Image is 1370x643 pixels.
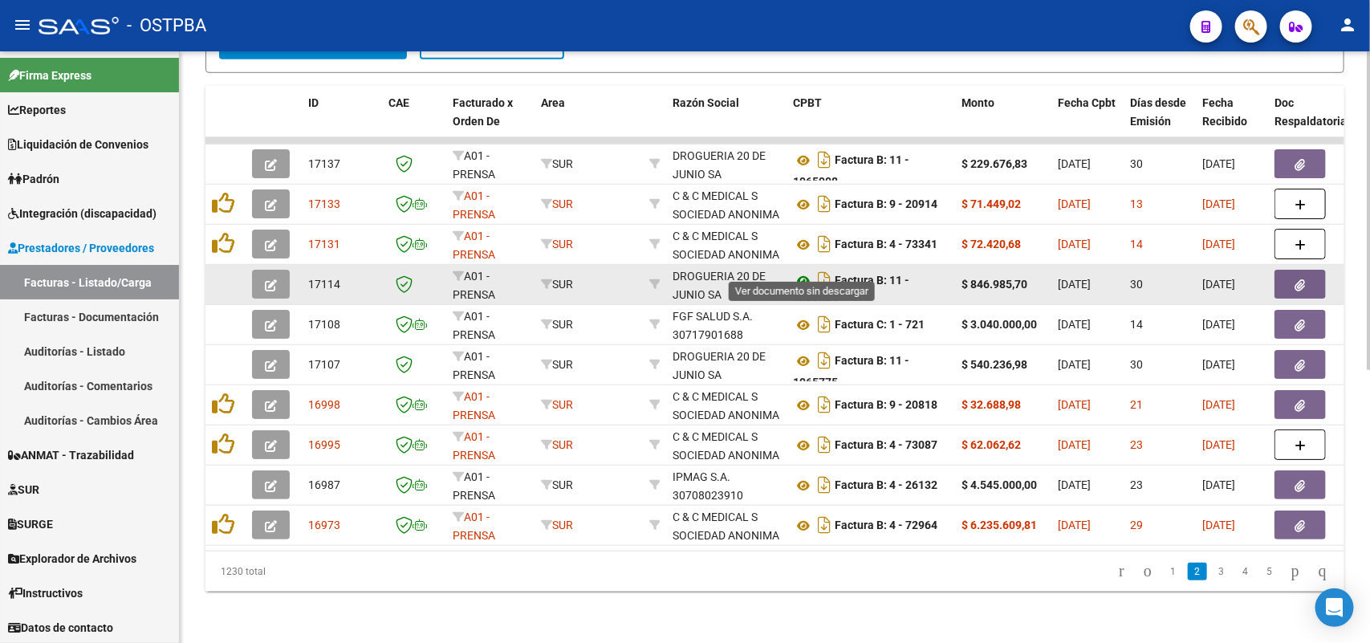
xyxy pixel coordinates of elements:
[308,358,340,371] span: 17107
[1209,558,1234,585] li: page 3
[8,136,148,153] span: Liquidación de Convenios
[541,398,573,411] span: SUR
[673,388,780,425] div: C & C MEDICAL S SOCIEDAD ANONIMA
[793,355,909,389] strong: Factura B: 11 - 1065775
[1058,519,1091,531] span: [DATE]
[8,515,53,533] span: SURGE
[388,96,409,109] span: CAE
[1202,278,1235,291] span: [DATE]
[673,428,780,465] div: C & C MEDICAL S SOCIEDAD ANONIMA
[955,86,1051,157] datatable-header-cell: Monto
[308,278,340,291] span: 17114
[541,358,573,371] span: SUR
[8,619,113,637] span: Datos de contacto
[1130,519,1143,531] span: 29
[1130,398,1143,411] span: 21
[961,238,1021,250] strong: $ 72.420,68
[814,512,835,538] i: Descargar documento
[453,96,513,128] span: Facturado x Orden De
[814,191,835,217] i: Descargar documento
[1058,278,1091,291] span: [DATE]
[673,147,780,184] div: DROGUERIA 20 DE JUNIO SA
[673,227,780,261] div: 30707174702
[1130,197,1143,210] span: 13
[814,147,835,173] i: Descargar documento
[1136,563,1159,580] a: go to previous page
[453,230,495,261] span: A01 - PRENSA
[961,96,994,109] span: Monto
[814,472,835,498] i: Descargar documento
[1130,278,1143,291] span: 30
[673,348,780,381] div: 30623456796
[961,157,1027,170] strong: $ 229.676,83
[453,390,495,421] span: A01 - PRENSA
[1188,563,1207,580] a: 2
[814,267,835,293] i: Descargar documento
[673,307,780,341] div: 30717901688
[1164,563,1183,580] a: 1
[302,86,382,157] datatable-header-cell: ID
[1058,318,1091,331] span: [DATE]
[8,101,66,119] span: Reportes
[453,189,495,221] span: A01 - PRENSA
[541,318,573,331] span: SUR
[1161,558,1185,585] li: page 1
[673,348,780,385] div: DROGUERIA 20 DE JUNIO SA
[541,96,565,109] span: Area
[1124,86,1196,157] datatable-header-cell: Días desde Emisión
[13,15,32,35] mat-icon: menu
[835,319,925,332] strong: Factura C: 1 - 721
[1130,438,1143,451] span: 23
[961,438,1021,451] strong: $ 62.062,62
[541,519,573,531] span: SUR
[8,584,83,602] span: Instructivos
[787,86,955,157] datatable-header-cell: CPBT
[1058,398,1091,411] span: [DATE]
[453,511,495,542] span: A01 - PRENSA
[8,205,157,222] span: Integración (discapacidad)
[673,388,780,421] div: 30707174702
[1234,558,1258,585] li: page 4
[835,238,937,251] strong: Factura B: 4 - 73341
[541,197,573,210] span: SUR
[961,398,1021,411] strong: $ 32.688,98
[1202,438,1235,451] span: [DATE]
[1130,478,1143,491] span: 23
[1058,157,1091,170] span: [DATE]
[814,432,835,458] i: Descargar documento
[1130,318,1143,331] span: 14
[1058,96,1116,109] span: Fecha Cpbt
[1202,238,1235,250] span: [DATE]
[673,468,780,502] div: 30708023910
[1202,157,1235,170] span: [DATE]
[541,478,573,491] span: SUR
[8,446,134,464] span: ANMAT - Trazabilidad
[814,311,835,337] i: Descargar documento
[814,392,835,417] i: Descargar documento
[1212,563,1231,580] a: 3
[308,478,340,491] span: 16987
[541,278,573,291] span: SUR
[453,470,495,502] span: A01 - PRENSA
[673,267,780,304] div: DROGUERIA 20 DE JUNIO SA
[382,86,446,157] datatable-header-cell: CAE
[1236,563,1255,580] a: 4
[1202,398,1235,411] span: [DATE]
[814,348,835,373] i: Descargar documento
[8,550,136,568] span: Explorador de Archivos
[453,350,495,381] span: A01 - PRENSA
[961,478,1037,491] strong: $ 4.545.000,00
[673,468,730,486] div: IPMAG S.A.
[673,428,780,462] div: 30707174702
[835,439,937,452] strong: Factura B: 4 - 73087
[1058,197,1091,210] span: [DATE]
[127,8,206,43] span: - OSTPBA
[308,157,340,170] span: 17137
[8,239,154,257] span: Prestadores / Proveedores
[673,508,780,542] div: 30707174702
[1284,563,1307,580] a: go to next page
[453,270,495,301] span: A01 - PRENSA
[835,198,937,211] strong: Factura B: 9 - 20914
[1202,318,1235,331] span: [DATE]
[961,278,1027,291] strong: $ 846.985,70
